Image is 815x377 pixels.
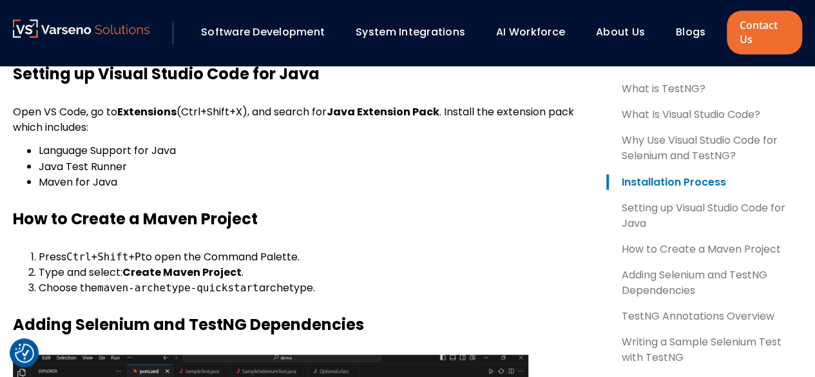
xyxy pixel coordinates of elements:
[13,64,586,84] h3: Setting up Visual Studio Code for Java
[13,314,586,334] h3: Adding Selenium and TestNG Dependencies
[606,174,802,189] a: Installation Process
[13,104,586,135] p: Open VS Code, go to (Ctrl+Shift+X), and search for . Install the extension pack which includes:
[39,174,586,189] li: Maven for Java
[39,264,586,280] li: Type and select: .
[39,249,586,264] li: Press to open the Command Palette.
[606,267,802,298] a: Adding Selenium and TestNG Dependencies
[496,24,565,39] a: AI Workforce
[122,264,242,279] strong: Create Maven Project
[201,24,325,39] a: Software Development
[39,143,586,159] li: Language Support for Java
[356,24,465,39] a: System Integrations
[349,21,483,43] div: System Integrations
[606,107,802,122] a: What Is Visual Studio Code?
[15,343,34,363] button: Cookie Settings
[327,104,439,119] strong: Java Extension Pack
[13,19,149,37] img: Varseno Solutions – Product Engineering & IT Services
[39,280,586,295] li: Choose the archetype.
[13,209,586,228] h3: How to Create a Maven Project
[39,159,586,174] li: Java Test Runner
[676,24,705,39] a: Blogs
[606,133,802,164] a: Why Use Visual Studio Code for Selenium and TestNG?
[117,104,177,119] strong: Extensions
[97,281,258,293] code: maven-archetype-quickstart
[490,21,583,43] div: AI Workforce
[66,250,141,262] code: Ctrl+Shift+P
[606,241,802,256] a: How to Create a Maven Project
[590,21,663,43] div: About Us
[669,21,724,43] div: Blogs
[606,200,802,231] a: Setting up Visual Studio Code for Java
[13,19,149,45] a: Varseno Solutions – Product Engineering & IT Services
[727,10,802,54] a: Contact Us
[15,343,34,363] img: Revisit consent button
[606,334,802,365] a: Writing a Sample Selenium Test with TestNG
[596,24,645,39] a: About Us
[606,81,802,97] a: What is TestNG?
[195,21,343,43] div: Software Development
[606,308,802,324] a: TestNG Annotations Overview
